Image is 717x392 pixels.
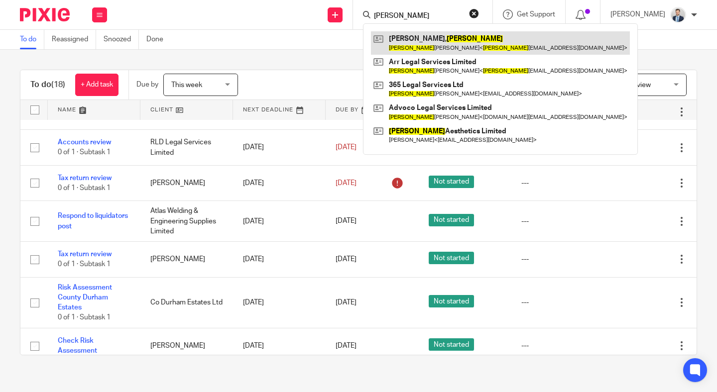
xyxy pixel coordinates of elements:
img: Pixie [20,8,70,21]
a: Accounts review [58,139,111,146]
span: This week [171,82,202,89]
a: Done [146,30,171,49]
h1: To do [30,80,65,90]
span: (18) [51,81,65,89]
button: Clear [469,8,479,18]
img: LinkedIn%20Profile.jpeg [670,7,686,23]
span: [DATE] [336,144,357,151]
td: RLD Legal Services Limited [140,130,233,165]
span: Not started [429,338,474,351]
a: Snoozed [104,30,139,49]
a: + Add task [75,74,119,96]
span: 0 of 1 · Subtask 1 [58,261,111,268]
span: Get Support [517,11,555,18]
span: [DATE] [336,180,357,187]
span: Not started [429,176,474,188]
div: --- [521,341,594,351]
td: [PERSON_NAME] [140,242,233,277]
div: --- [521,216,594,226]
td: [DATE] [233,165,326,200]
p: [PERSON_NAME] [610,9,665,19]
a: Tax return review [58,175,112,182]
span: [DATE] [336,299,357,306]
span: [DATE] [336,256,357,263]
td: [DATE] [233,242,326,277]
input: Search [373,12,463,21]
p: Due by [136,80,158,90]
td: [PERSON_NAME] [140,165,233,200]
a: Check Risk Assessment [58,337,97,354]
span: 0 of 1 · Subtask 1 [58,314,111,321]
a: Risk Assessment County Durham Estates [58,284,112,311]
span: Not started [429,214,474,226]
td: [DATE] [233,201,326,242]
td: [PERSON_NAME] [140,328,233,364]
div: --- [521,254,594,264]
td: Co Durham Estates Ltd [140,277,233,328]
div: --- [521,297,594,307]
span: 0 of 1 · Subtask 1 [58,185,111,192]
a: Respond to liquidators post [58,212,128,229]
td: [DATE] [233,130,326,165]
div: --- [521,178,594,188]
a: Reassigned [52,30,96,49]
span: [DATE] [336,218,357,225]
td: [DATE] [233,277,326,328]
td: Atlas Welding & Engineering Supplies Limited [140,201,233,242]
a: Tax return review [58,251,112,258]
a: To do [20,30,44,49]
span: 0 of 1 · Subtask 1 [58,149,111,156]
span: [DATE] [336,342,357,349]
span: Not started [429,295,474,307]
span: Not started [429,252,474,264]
td: [DATE] [233,328,326,364]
